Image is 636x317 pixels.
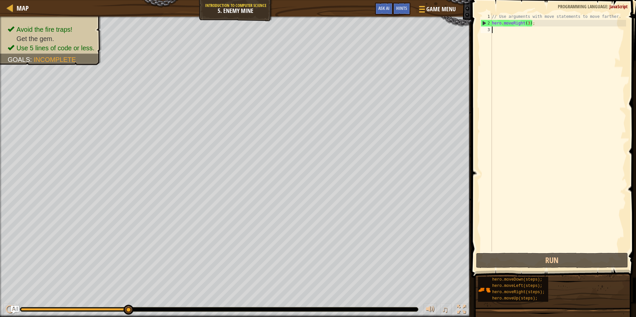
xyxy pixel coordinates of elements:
[558,3,607,10] span: Programming language
[8,34,94,43] li: Get the gem.
[13,4,29,13] a: Map
[17,26,73,33] span: Avoid the fire traps!
[476,253,628,268] button: Run
[8,56,30,63] span: Goals
[481,26,492,33] div: 3
[492,277,542,282] span: hero.moveDown(steps);
[492,296,538,301] span: hero.moveUp(steps);
[34,56,76,63] span: Incomplete
[17,44,94,52] span: Use 5 lines of code or less.
[396,5,407,11] span: Hints
[3,303,17,317] button: ⌘ + P: Play
[424,303,437,317] button: Adjust volume
[481,20,492,26] div: 2
[426,5,456,14] span: Game Menu
[607,3,609,10] span: :
[11,306,19,314] button: Ask AI
[455,303,468,317] button: Toggle fullscreen
[17,4,29,13] span: Map
[481,13,492,20] div: 1
[8,25,94,34] li: Avoid the fire traps!
[8,43,94,53] li: Use 5 lines of code or less.
[414,3,460,18] button: Game Menu
[378,5,390,11] span: Ask AI
[492,290,545,294] span: hero.moveRight(steps);
[478,284,491,296] img: portrait.png
[30,56,34,63] span: :
[492,284,542,288] span: hero.moveLeft(steps);
[440,303,451,317] button: ♫
[609,3,628,10] span: JavaScript
[375,3,393,15] button: Ask AI
[442,304,448,314] span: ♫
[17,35,54,42] span: Get the gem.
